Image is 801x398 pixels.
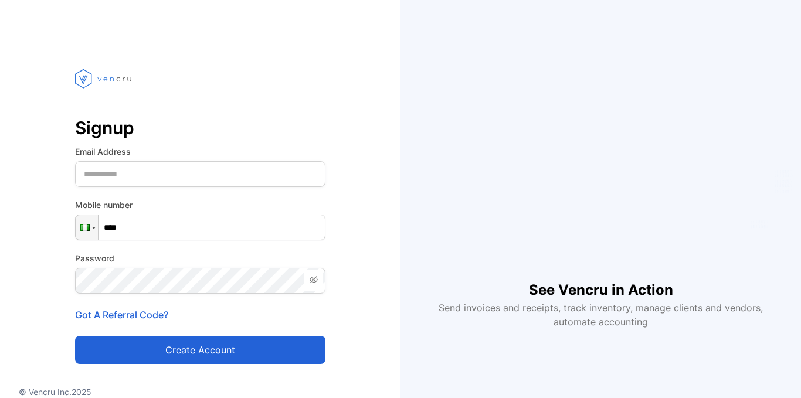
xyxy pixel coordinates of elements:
img: vencru logo [75,47,134,110]
p: Got A Referral Code? [75,308,325,322]
label: Password [75,252,325,264]
iframe: YouTube video player [440,70,761,261]
p: Signup [75,114,325,142]
h1: See Vencru in Action [529,261,673,301]
label: Mobile number [75,199,325,211]
p: Send invoices and receipts, track inventory, manage clients and vendors, automate accounting [432,301,770,329]
a: Log in [237,384,263,394]
p: Already have an account? [75,383,325,395]
label: Email Address [75,145,325,158]
button: Create account [75,336,325,364]
div: Nigeria: + 234 [76,215,98,240]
